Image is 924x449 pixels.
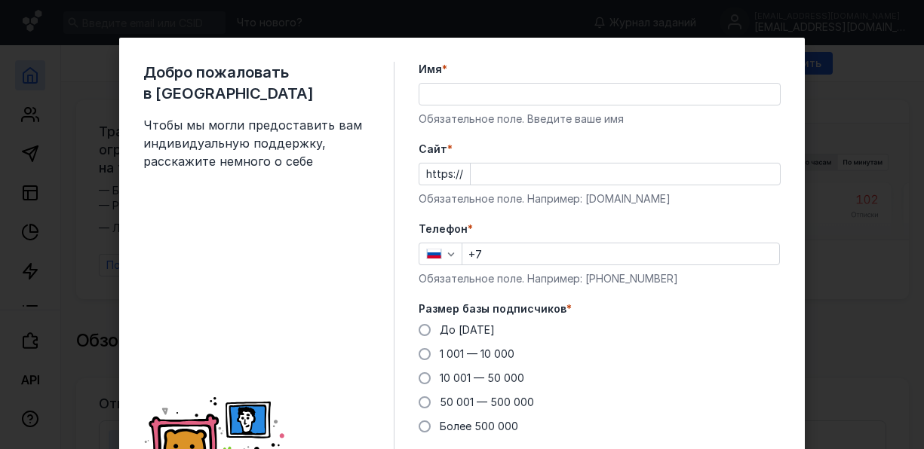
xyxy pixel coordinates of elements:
[419,271,781,286] div: Обязательное поле. Например: [PHONE_NUMBER]
[440,396,534,408] span: 50 001 — 500 000
[440,420,518,432] span: Более 500 000
[419,221,468,237] span: Телефон
[419,301,566,316] span: Размер базы подписчиков
[419,142,447,157] span: Cайт
[440,371,524,384] span: 10 001 — 50 000
[440,347,514,360] span: 1 001 — 10 000
[143,116,370,170] span: Чтобы мы могли предоставить вам индивидуальную поддержку, расскажите немного о себе
[419,191,781,206] div: Обязательное поле. Например: [DOMAIN_NAME]
[440,323,495,336] span: До [DATE]
[143,62,370,104] span: Добро пожаловать в [GEOGRAPHIC_DATA]
[419,62,442,77] span: Имя
[419,111,781,127] div: Обязательное поле. Введите ваше имя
